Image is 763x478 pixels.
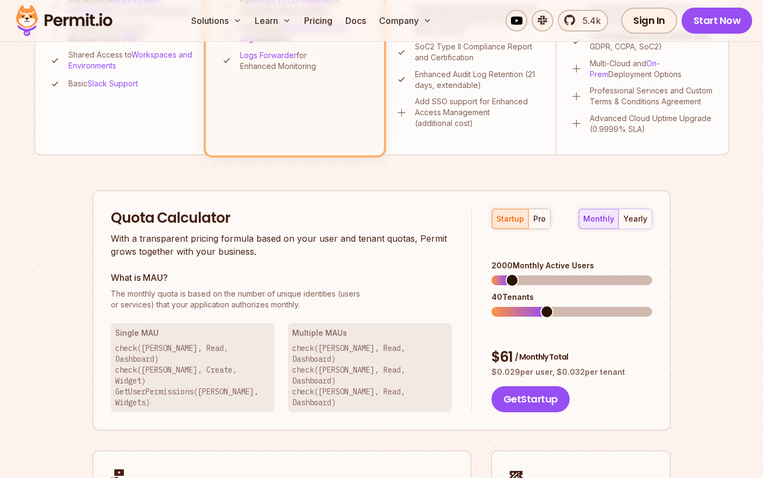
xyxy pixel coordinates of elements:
[515,351,568,362] span: / Monthly Total
[240,50,370,72] p: for Enhanced Monitoring
[576,14,601,27] span: 5.4k
[491,260,652,271] div: 2000 Monthly Active Users
[415,96,543,129] p: Add SSO support for Enhanced Access Management (additional cost)
[111,288,452,310] p: or services) that your application authorizes monthly.
[415,41,543,63] p: SoC2 Type II Compliance Report and Certification
[68,78,138,89] p: Basic
[187,10,246,32] button: Solutions
[341,10,370,32] a: Docs
[491,367,652,378] p: $ 0.029 per user, $ 0.032 per tenant
[68,49,195,71] p: Shared Access to
[682,8,753,34] a: Start Now
[491,386,570,412] button: GetStartup
[590,113,715,135] p: Advanced Cloud Uptime Upgrade (0.9999% SLA)
[115,343,270,408] p: check([PERSON_NAME], Read, Dashboard) check([PERSON_NAME], Create, Widget) GetUserPermissions([PE...
[111,232,452,258] p: With a transparent pricing formula based on your user and tenant quotas, Permit grows together wi...
[590,85,715,107] p: Professional Services and Custom Terms & Conditions Agreement
[292,328,447,338] h3: Multiple MAUs
[590,59,660,79] a: On-Prem
[491,292,652,303] div: 40 Tenants
[124,34,139,43] a: PDP
[300,10,337,32] a: Pricing
[623,213,647,224] div: yearly
[375,10,436,32] button: Company
[590,58,715,80] p: Multi-Cloud and Deployment Options
[111,209,452,228] h2: Quota Calculator
[240,51,297,60] a: Logs Forwarder
[87,79,138,88] a: Slack Support
[621,8,677,34] a: Sign In
[115,328,270,338] h3: Single MAU
[533,213,546,224] div: pro
[491,348,652,367] div: $ 61
[11,2,117,39] img: Permit logo
[415,69,543,91] p: Enhanced Audit Log Retention (21 days, extendable)
[292,343,447,408] p: check([PERSON_NAME], Read, Dashboard) check([PERSON_NAME], Read, Dashboard) check([PERSON_NAME], ...
[250,10,295,32] button: Learn
[111,271,452,284] h3: What is MAU?
[111,288,452,299] span: The monthly quota is based on the number of unique identities (users
[558,10,608,32] a: 5.4k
